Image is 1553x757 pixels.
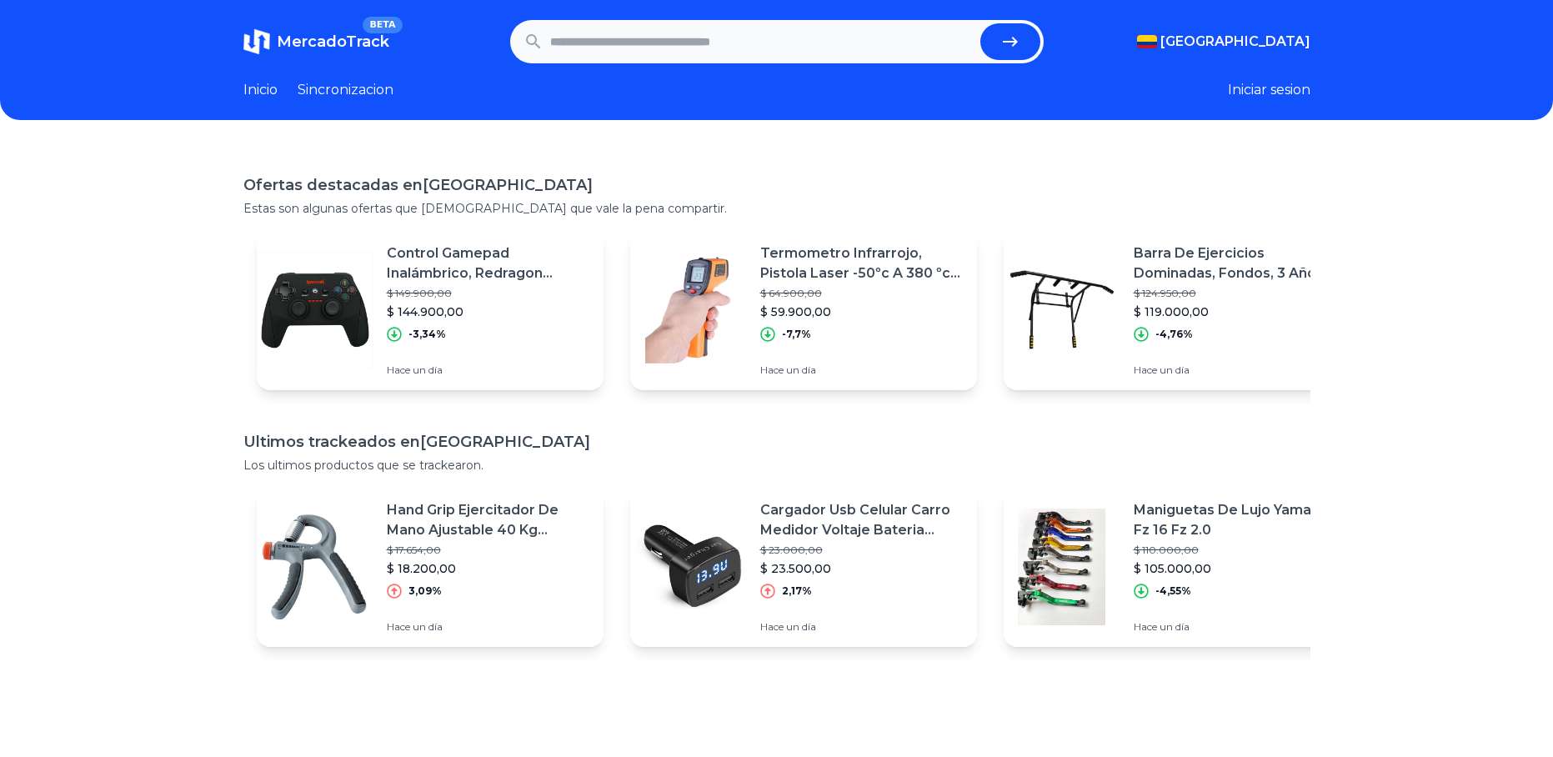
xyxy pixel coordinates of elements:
[782,584,812,598] p: 2,17%
[782,328,811,341] p: -7,7%
[1134,243,1337,283] p: Barra De Ejercicios Dominadas, Fondos, 3 Años De Garantía
[387,560,590,577] p: $ 18.200,00
[760,287,964,300] p: $ 64.900,00
[243,80,278,100] a: Inicio
[387,303,590,320] p: $ 144.900,00
[387,287,590,300] p: $ 149.900,00
[1004,509,1120,625] img: Featured image
[408,584,442,598] p: 3,09%
[760,500,964,540] p: Cargador Usb Celular Carro Medidor Voltaje Bateria Vehicular
[1137,35,1157,48] img: Colombia
[1134,303,1337,320] p: $ 119.000,00
[363,17,402,33] span: BETA
[630,252,747,368] img: Featured image
[243,457,1310,474] p: Los ultimos productos que se trackearon.
[630,487,977,647] a: Featured imageCargador Usb Celular Carro Medidor Voltaje Bateria Vehicular$ 23.000,00$ 23.500,002...
[298,80,393,100] a: Sincronizacion
[387,500,590,540] p: Hand Grip Ejercitador De Mano Ajustable 40 Kg Sportfitness
[257,509,373,625] img: Featured image
[257,252,373,368] img: Featured image
[1134,287,1337,300] p: $ 124.950,00
[1004,252,1120,368] img: Featured image
[243,200,1310,217] p: Estas son algunas ofertas que [DEMOGRAPHIC_DATA] que vale la pena compartir.
[760,560,964,577] p: $ 23.500,00
[630,230,977,390] a: Featured imageTermometro Infrarrojo, Pistola Laser -50ºc A 380 ºc Digital$ 64.900,00$ 59.900,00-7...
[408,328,446,341] p: -3,34%
[760,620,964,634] p: Hace un día
[243,430,1310,454] h1: Ultimos trackeados en [GEOGRAPHIC_DATA]
[387,363,590,377] p: Hace un día
[1004,487,1350,647] a: Featured imageManiguetas De Lujo Yamaha Fz 16 Fz 2.0$ 110.000,00$ 105.000,00-4,55%Hace un día
[1134,560,1337,577] p: $ 105.000,00
[277,33,389,51] span: MercadoTrack
[1155,584,1191,598] p: -4,55%
[243,173,1310,197] h1: Ofertas destacadas en [GEOGRAPHIC_DATA]
[1160,32,1310,52] span: [GEOGRAPHIC_DATA]
[760,303,964,320] p: $ 59.900,00
[1134,620,1337,634] p: Hace un día
[387,544,590,557] p: $ 17.654,00
[243,28,389,55] a: MercadoTrackBETA
[1134,363,1337,377] p: Hace un día
[1137,32,1310,52] button: [GEOGRAPHIC_DATA]
[1004,230,1350,390] a: Featured imageBarra De Ejercicios Dominadas, Fondos, 3 Años De Garantía$ 124.950,00$ 119.000,00-4...
[1134,544,1337,557] p: $ 110.000,00
[630,509,747,625] img: Featured image
[1228,80,1310,100] button: Iniciar sesion
[760,544,964,557] p: $ 23.000,00
[760,363,964,377] p: Hace un día
[257,487,604,647] a: Featured imageHand Grip Ejercitador De Mano Ajustable 40 Kg Sportfitness$ 17.654,00$ 18.200,003,0...
[760,243,964,283] p: Termometro Infrarrojo, Pistola Laser -50ºc A 380 ºc Digital
[387,243,590,283] p: Control Gamepad Inalámbrico, Redragon Harrow G808, Pc / Ps3
[1155,328,1193,341] p: -4,76%
[257,230,604,390] a: Featured imageControl Gamepad Inalámbrico, Redragon Harrow G808, Pc / Ps3$ 149.900,00$ 144.900,00...
[1134,500,1337,540] p: Maniguetas De Lujo Yamaha Fz 16 Fz 2.0
[387,620,590,634] p: Hace un día
[243,28,270,55] img: MercadoTrack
